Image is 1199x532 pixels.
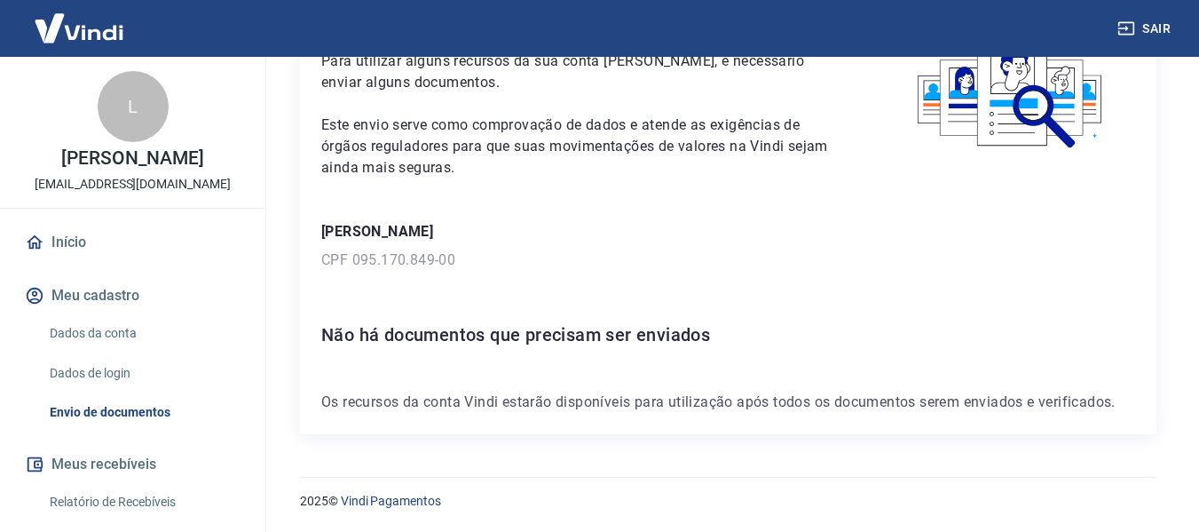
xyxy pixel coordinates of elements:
[43,315,244,352] a: Dados da conta
[321,51,845,93] p: Para utilizar alguns recursos da sua conta [PERSON_NAME], é necessário enviar alguns documentos.
[321,392,1135,413] p: Os recursos da conta Vindi estarão disponíveis para utilização após todos os documentos serem env...
[61,149,203,168] p: [PERSON_NAME]
[321,115,845,179] p: Este envio serve como comprovação de dados e atende as exigências de órgãos reguladores para que ...
[21,445,244,484] button: Meus recebíveis
[21,223,244,262] a: Início
[43,394,244,431] a: Envio de documentos
[321,250,1135,271] p: CPF 095.170.849-00
[43,355,244,392] a: Dados de login
[21,276,244,315] button: Meu cadastro
[300,492,1156,511] p: 2025 ©
[321,221,1135,242] p: [PERSON_NAME]
[341,494,441,508] a: Vindi Pagamentos
[21,1,137,55] img: Vindi
[43,484,244,520] a: Relatório de Recebíveis
[35,175,231,194] p: [EMAIL_ADDRESS][DOMAIN_NAME]
[1114,12,1178,45] button: Sair
[321,321,1135,349] h6: Não há documentos que precisam ser enviados
[98,71,169,142] div: L
[887,15,1135,155] img: waiting_documents.41d9841a9773e5fdf392cede4d13b617.svg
